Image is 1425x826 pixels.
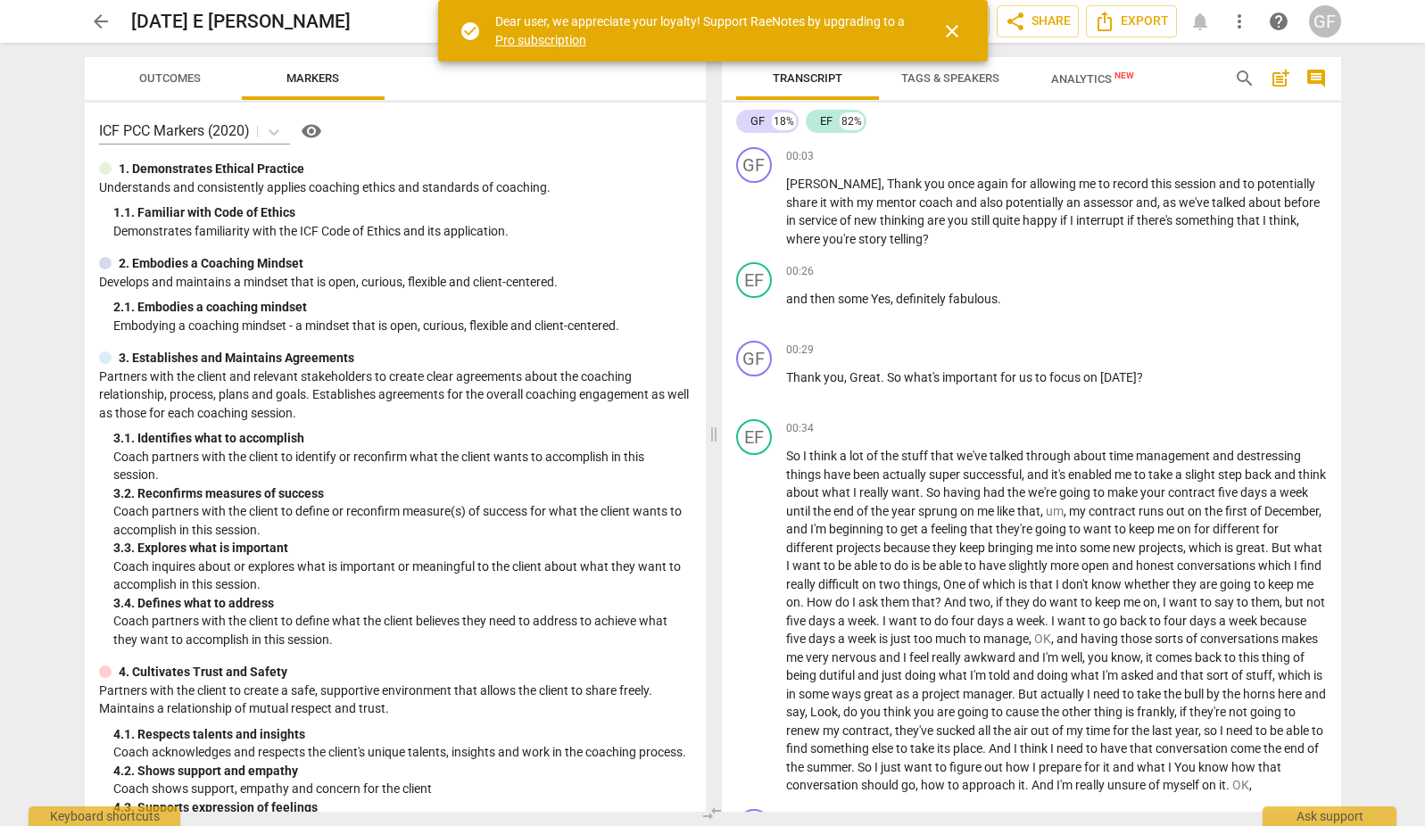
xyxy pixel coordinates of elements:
span: and [956,195,980,210]
span: fabulous [949,292,998,306]
span: out [1166,504,1188,518]
span: to [1093,485,1107,500]
span: , [1040,504,1046,518]
span: Outcomes [139,71,201,85]
span: new [1113,541,1139,555]
span: the [1205,504,1225,518]
span: close [941,21,963,42]
span: it [820,195,830,210]
span: . [1265,541,1272,555]
span: talked [990,449,1026,463]
span: take [1148,467,1175,482]
span: I [1056,577,1062,591]
span: focus [1049,370,1083,384]
span: sprung [918,504,960,518]
span: open [1081,558,1112,573]
span: days [1240,485,1270,500]
span: a [921,522,931,536]
span: in [786,213,799,227]
span: me [977,504,997,518]
span: December [1264,504,1319,518]
span: and [1112,558,1136,573]
span: end [833,504,857,518]
span: want [891,485,920,500]
span: the [813,504,833,518]
span: to [1098,177,1113,191]
div: EF [820,112,833,130]
span: new [854,213,880,227]
span: One [943,577,968,591]
span: like [997,504,1017,518]
span: of [866,449,881,463]
span: are [927,213,948,227]
span: So [926,485,943,500]
span: and [786,522,810,536]
a: Help [1263,5,1295,37]
span: there's [1137,213,1175,227]
span: into [1056,541,1080,555]
span: stuff [901,449,931,463]
span: they [1172,577,1199,591]
span: on [1083,370,1100,384]
span: which [982,577,1018,591]
span: that [1017,504,1040,518]
button: Help [297,117,326,145]
span: for [1000,370,1019,384]
span: 00:03 [786,149,814,164]
span: which [1189,541,1224,555]
span: to [886,522,900,536]
span: more [1050,558,1081,573]
span: lot [849,449,866,463]
span: be [838,558,854,573]
span: think [1269,213,1297,227]
span: for [1194,522,1213,536]
span: Yes [871,292,891,306]
span: are [1199,577,1220,591]
span: ? [1137,370,1143,384]
span: week [1280,485,1308,500]
span: going [1059,485,1093,500]
span: Share [1005,11,1071,32]
span: had [983,485,1007,500]
span: different [1213,522,1263,536]
p: Coach partners with the client to identify or reconfirm what the client wants to accomplish in th... [113,448,692,484]
span: interrupt [1076,213,1127,227]
span: think [809,449,840,463]
span: a [1175,467,1185,482]
span: want [1083,522,1114,536]
span: going [1035,522,1069,536]
span: visibility [301,120,322,142]
span: also [980,195,1006,210]
button: Search [1230,64,1259,93]
p: 2. Embodies a Coaching Mindset [119,254,303,273]
span: bringing [988,541,1036,555]
span: record [1113,177,1151,191]
span: to [965,558,979,573]
span: things [903,577,938,591]
span: year [891,504,918,518]
span: back [1245,467,1274,482]
span: important [942,370,1000,384]
span: But [1272,541,1294,555]
span: and [1136,195,1157,210]
span: I [786,558,792,573]
span: , [844,370,849,384]
span: comment [1305,68,1327,89]
span: runs [1139,504,1166,518]
span: me [1157,522,1177,536]
span: , [882,177,887,191]
span: that [1237,213,1263,227]
button: Share [997,5,1079,37]
span: you [824,370,844,384]
button: GF [1309,5,1341,37]
span: think [1298,467,1326,482]
span: that [970,522,996,536]
span: feeling [931,522,970,536]
span: , [938,577,943,591]
span: to [1069,522,1083,536]
span: super [929,467,963,482]
span: [PERSON_NAME] [786,177,882,191]
span: with [830,195,857,210]
span: potentially [1257,177,1315,191]
span: having [943,485,983,500]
